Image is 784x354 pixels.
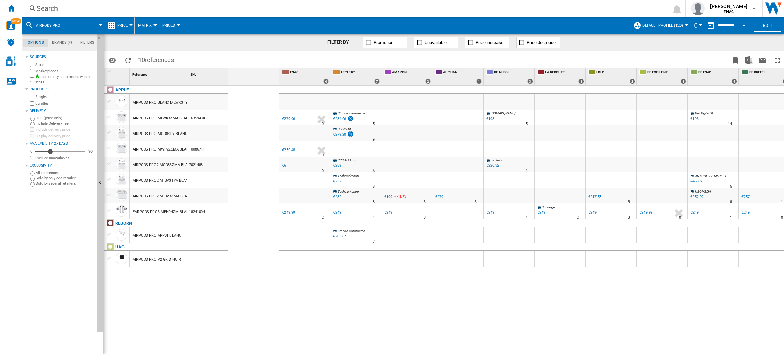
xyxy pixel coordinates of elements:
div: FNAC 4 offers sold by FNAC [281,68,330,85]
span: Stock e-commerce [338,229,365,233]
div: airpods pro [25,17,100,34]
div: €199 [383,194,392,200]
div: Delivery Time : 1 day [526,167,528,174]
div: Exclusivity [30,163,94,169]
input: Sold by several retailers [30,182,35,187]
div: Delivery Time : 6 days [373,167,375,174]
div: 2 offers sold by LDLC [630,79,635,84]
div: Delivery Time : 5 days [373,121,375,127]
div: €249.99 [282,210,295,215]
div: €279.20 [333,132,346,137]
img: promotionV3.png [347,131,354,137]
div: Sources [30,54,94,60]
div: Default profile (120) [633,17,686,34]
div: €249 [741,210,750,215]
span: ANTONELLA MARKET [695,174,726,178]
div: €249 [536,209,545,216]
input: Sold by only one retailer [30,177,35,181]
div: AIRPODS PRO MLWK3ZMA BLANC [133,110,191,126]
label: OFF (price only) [36,116,94,121]
div: Sort None [116,68,129,79]
button: Hide [97,34,105,46]
div: €289 [333,163,341,168]
md-tab-item: Options [23,39,48,47]
div: €279.96 [281,116,295,122]
div: Delivery Time : 0 day [679,214,681,221]
div: Delivery Time : 7 days [373,238,375,245]
button: Download in Excel [742,52,756,68]
div: 90 [87,149,94,154]
div: €249 [332,209,341,216]
md-tab-item: Brands (*) [48,39,76,47]
div: €232 [333,179,341,183]
div: 2 offers sold by AMAZON [425,79,431,84]
div: AIRPODS PRO2 MQD83ZMA BLANC [133,157,193,173]
div: Delivery Time : 1 day [730,214,732,221]
div: Delivery Time : 3 days [424,199,426,206]
div: €249.99 [639,210,652,215]
md-menu: Currency [690,17,704,34]
button: Price [117,17,131,34]
button: Default profile (120) [642,17,686,34]
div: Delivery Time : 8 days [373,183,375,190]
div: Delivery Time : 3 days [628,214,630,221]
div: Delivery Time : 3 days [628,199,630,206]
div: €232 [332,178,341,185]
div: BE EXELLENT 1 offers sold by BE EXELLENT [638,68,687,85]
span: BE FNAC [698,70,737,76]
div: Delivery Time : 0 day [322,121,324,127]
div: €220.32 [486,163,499,168]
div: SKU Sort None [189,68,228,79]
i: % [396,194,401,202]
span: Matrix [138,23,152,28]
md-slider: Availability [35,148,85,155]
span: Techstarkshop [338,174,359,178]
div: LA REDOUTE 1 offers sold by LA REDOUTE [536,68,585,85]
div: 10086711 [187,141,228,157]
div: Delivery Time : 0 day [781,214,783,221]
input: Include delivery price [30,127,34,132]
div: €252.99 [690,195,703,199]
div: €249 [587,209,597,216]
button: Prices [162,17,178,34]
div: €463.58 [689,178,703,185]
div: Availability 27 Days [30,141,94,146]
input: OFF (price only) [30,117,35,121]
div: €217.55 [588,195,601,199]
div: €249 [384,210,392,215]
span: Prices [162,23,175,28]
div: Delivery Time : 3 days [424,214,426,221]
div: €203.87 [333,234,346,238]
button: Maximize [770,52,784,68]
div: AIRPODS PRO2 MTJV3TYA BLANC [133,173,191,189]
input: Include Delivery Fee [30,122,35,126]
label: Sites [35,62,94,67]
div: €234.06 [332,116,354,122]
label: Singles [35,94,94,100]
button: Bookmark this report [729,52,742,68]
div: AIRPODS PRO BLANC MLWK3TYA [133,95,190,110]
span: Price decrease [527,40,556,45]
span: AMAZON [392,70,431,76]
div: Products [30,87,94,92]
div: €193 [485,116,494,122]
div: Click to filter on that brand [115,219,132,227]
span: Price increase [476,40,503,45]
div: €203.87 [332,233,346,240]
div: €249 [486,210,494,215]
div: €249 [690,210,699,215]
div: €220.32 [485,162,499,169]
div: €6 [281,162,286,169]
div: AIRPODS PRO MQD83TY BLANC [133,126,187,142]
span: Promotion [374,40,393,45]
img: cosmetic-logo.svg [6,56,16,66]
label: Marketplaces [35,69,94,74]
div: Delivery Time : 15 days [728,183,732,190]
input: All references [30,171,35,176]
div: Delivery Time : 5 days [526,121,528,127]
button: Matrix [138,17,155,34]
div: AIRPODS PRO2 MTJV3ZMA BLANC [133,189,192,204]
div: Delivery Time : 2 days [322,214,324,221]
span: izi-deals [491,158,502,162]
button: Price increase [465,37,509,48]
